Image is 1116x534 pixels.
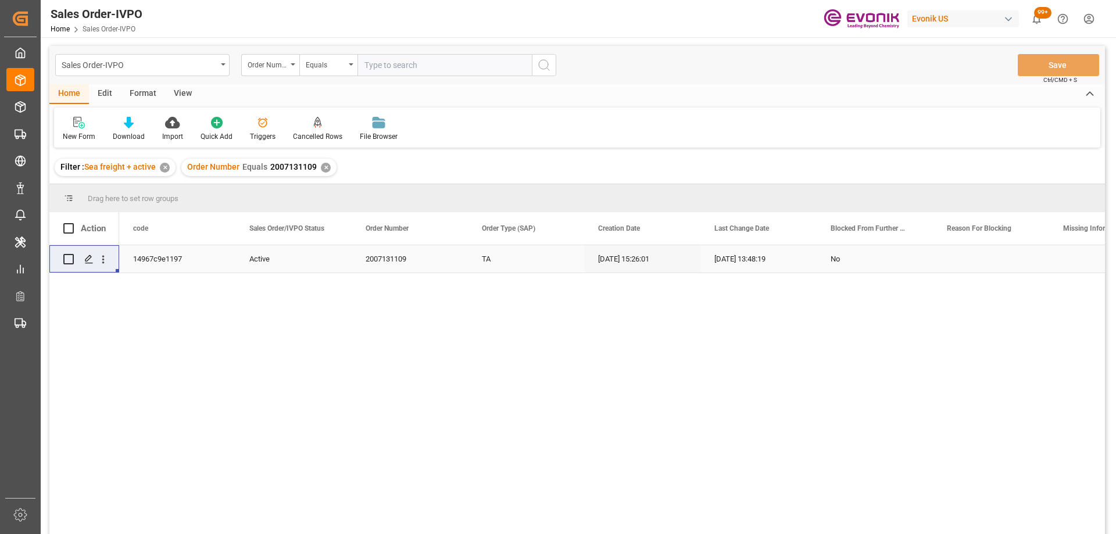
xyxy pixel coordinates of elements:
div: Triggers [250,131,276,142]
div: Press SPACE to select this row. [49,245,119,273]
span: Last Change Date [714,224,769,232]
div: New Form [63,131,95,142]
span: Equals [242,162,267,171]
div: Format [121,84,165,104]
div: ✕ [160,163,170,173]
span: Sales Order/IVPO Status [249,224,324,232]
button: open menu [299,54,357,76]
span: Creation Date [598,224,640,232]
span: code [133,224,148,232]
img: Evonik-brand-mark-Deep-Purple-RGB.jpeg_1700498283.jpeg [824,9,899,29]
div: No [831,246,919,273]
div: View [165,84,201,104]
button: show 100 new notifications [1024,6,1050,32]
button: open menu [55,54,230,76]
button: search button [532,54,556,76]
button: open menu [241,54,299,76]
span: 2007131109 [270,162,317,171]
input: Type to search [357,54,532,76]
span: Sea freight + active [84,162,156,171]
div: Cancelled Rows [293,131,342,142]
div: Home [49,84,89,104]
div: Evonik US [907,10,1019,27]
button: Save [1018,54,1099,76]
button: Help Center [1050,6,1076,32]
span: Reason For Blocking [947,224,1011,232]
div: Sales Order-IVPO [62,57,217,71]
a: Home [51,25,70,33]
div: Sales Order-IVPO [51,5,142,23]
div: Action [81,223,106,234]
span: Drag here to set row groups [88,194,178,203]
span: Order Type (SAP) [482,224,535,232]
div: 2007131109 [352,245,468,273]
span: Blocked From Further Processing [831,224,908,232]
div: Edit [89,84,121,104]
div: 14967c9e1197 [119,245,235,273]
div: Equals [306,57,345,70]
div: [DATE] 15:26:01 [584,245,700,273]
div: File Browser [360,131,398,142]
div: TA [468,245,584,273]
div: Download [113,131,145,142]
div: Quick Add [201,131,233,142]
div: [DATE] 13:48:19 [700,245,817,273]
div: Order Number [248,57,287,70]
span: Ctrl/CMD + S [1043,76,1077,84]
span: 99+ [1034,7,1051,19]
div: Active [249,246,338,273]
span: Order Number [187,162,239,171]
span: Order Number [366,224,409,232]
button: Evonik US [907,8,1024,30]
div: ✕ [321,163,331,173]
div: Import [162,131,183,142]
span: Filter : [60,162,84,171]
